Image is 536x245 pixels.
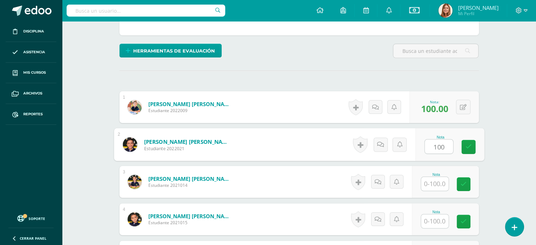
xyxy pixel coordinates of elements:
a: Soporte [8,213,54,223]
a: Disciplina [6,21,56,42]
div: Nota [421,210,452,214]
span: Archivos [23,91,42,96]
span: [PERSON_NAME] [458,4,498,11]
img: b360f5ad23294c256a61f57b1951f2ce.png [128,212,142,226]
span: Estudiante 2021015 [148,220,233,226]
a: [PERSON_NAME] [PERSON_NAME] [144,138,231,145]
span: Estudiante 2021014 [148,182,233,188]
input: Busca un usuario... [67,5,225,17]
img: 2ec719e16967063243a19f415d4928e5.png [123,137,137,152]
span: Estudiante 2022009 [148,108,233,114]
div: Nota: [421,99,448,104]
div: Nota [424,135,456,139]
span: 100.00 [421,103,448,115]
span: Herramientas de evaluación [133,44,215,57]
a: [PERSON_NAME] [PERSON_NAME] [148,100,233,108]
a: Archivos [6,83,56,104]
img: b9dc50f265d74dc03cba026288867dcb.png [128,175,142,189]
div: Nota [421,173,452,177]
input: 0-100.0 [421,177,449,191]
span: Cerrar panel [20,236,47,241]
input: 0-100.0 [425,140,453,154]
a: Herramientas de evaluación [119,44,222,57]
a: Asistencia [6,42,56,63]
img: 295b82f8adc0d639fdefb06604a8e20a.png [128,100,142,114]
input: Busca un estudiante aquí... [393,44,478,58]
a: [PERSON_NAME] [PERSON_NAME] [148,175,233,182]
span: Asistencia [23,49,45,55]
span: Estudiante 2022021 [144,145,231,152]
a: Reportes [6,104,56,125]
a: Mis cursos [6,63,56,84]
span: Reportes [23,111,43,117]
img: eb2ab618cba906d884e32e33fe174f12.png [438,4,452,18]
span: Mis cursos [23,70,46,75]
input: 0-100.0 [421,214,449,228]
span: Disciplina [23,29,44,34]
a: [PERSON_NAME] [PERSON_NAME] [148,213,233,220]
span: Soporte [29,216,45,221]
span: Mi Perfil [458,11,498,17]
